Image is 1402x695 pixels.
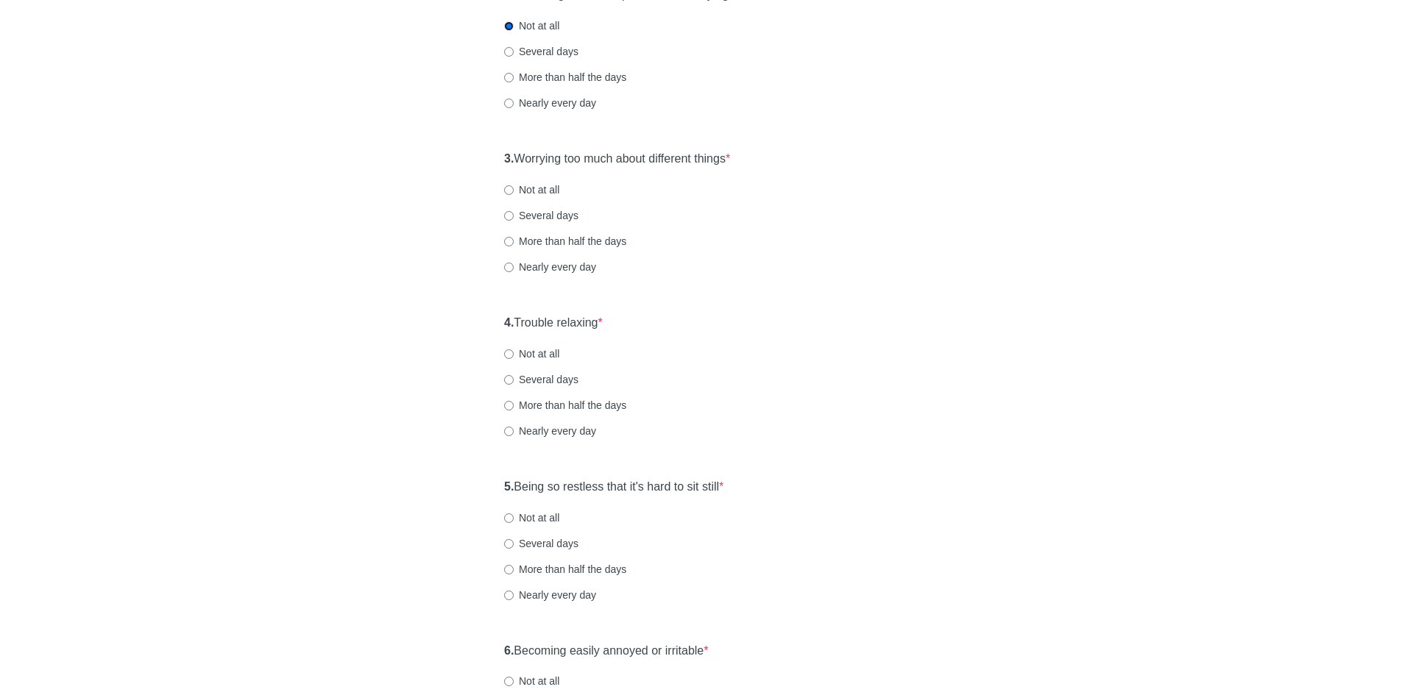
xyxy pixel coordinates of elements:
[504,674,559,688] label: Not at all
[504,44,578,59] label: Several days
[504,424,596,438] label: Nearly every day
[504,237,514,246] input: More than half the days
[504,211,514,221] input: Several days
[504,677,514,686] input: Not at all
[504,96,596,110] label: Nearly every day
[504,263,514,272] input: Nearly every day
[504,401,514,410] input: More than half the days
[504,479,723,496] label: Being so restless that it's hard to sit still
[504,562,626,577] label: More than half the days
[504,315,603,332] label: Trouble relaxing
[504,427,514,436] input: Nearly every day
[504,536,578,551] label: Several days
[504,316,514,329] strong: 4.
[504,21,514,31] input: Not at all
[504,234,626,249] label: More than half the days
[504,539,514,549] input: Several days
[504,349,514,359] input: Not at all
[504,565,514,574] input: More than half the days
[504,151,730,168] label: Worrying too much about different things
[504,152,514,165] strong: 3.
[504,513,514,523] input: Not at all
[504,510,559,525] label: Not at all
[504,47,514,57] input: Several days
[504,185,514,195] input: Not at all
[504,99,514,108] input: Nearly every day
[504,644,514,657] strong: 6.
[504,70,626,85] label: More than half the days
[504,182,559,197] label: Not at all
[504,73,514,82] input: More than half the days
[504,346,559,361] label: Not at all
[504,643,709,660] label: Becoming easily annoyed or irritable
[504,260,596,274] label: Nearly every day
[504,480,514,493] strong: 5.
[504,588,596,602] label: Nearly every day
[504,372,578,387] label: Several days
[504,398,626,413] label: More than half the days
[504,375,514,385] input: Several days
[504,591,514,600] input: Nearly every day
[504,208,578,223] label: Several days
[504,18,559,33] label: Not at all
